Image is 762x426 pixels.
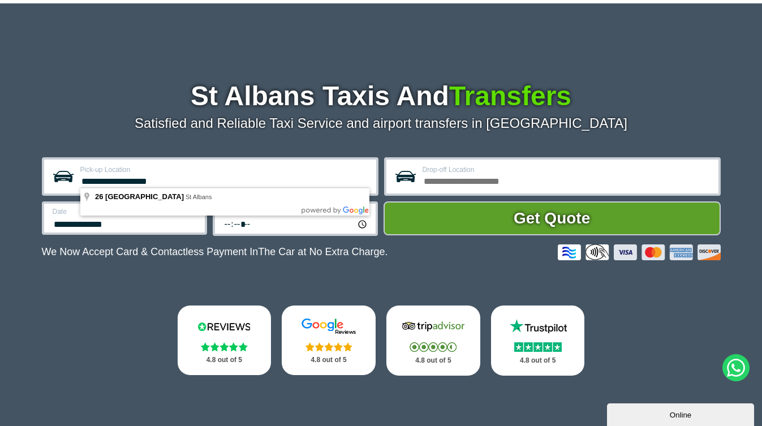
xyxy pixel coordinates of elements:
img: Tripadvisor [399,318,467,335]
a: Tripadvisor Stars 4.8 out of 5 [386,305,480,376]
img: Stars [410,342,457,352]
img: Trustpilot [504,318,572,335]
a: Google Stars 4.8 out of 5 [282,305,376,375]
img: Google [295,318,363,335]
span: The Car at No Extra Charge. [258,246,388,257]
img: Reviews.io [190,318,258,335]
p: 4.8 out of 5 [503,354,572,368]
a: Reviews.io Stars 4.8 out of 5 [178,305,272,375]
a: Trustpilot Stars 4.8 out of 5 [491,305,585,376]
p: 4.8 out of 5 [294,353,363,367]
label: Pick-up Location [80,166,369,173]
button: Get Quote [384,201,721,235]
label: Date [53,208,198,215]
p: 4.8 out of 5 [399,354,468,368]
label: Drop-off Location [423,166,712,173]
p: Satisfied and Reliable Taxi Service and airport transfers in [GEOGRAPHIC_DATA] [42,115,721,131]
p: We Now Accept Card & Contactless Payment In [42,246,388,258]
span: St Albans [186,193,212,200]
img: Stars [201,342,248,351]
img: Credit And Debit Cards [558,244,721,260]
p: 4.8 out of 5 [190,353,259,367]
img: Stars [514,342,562,352]
img: Stars [305,342,352,351]
h1: St Albans Taxis And [42,83,721,110]
span: Transfers [449,81,571,111]
span: [GEOGRAPHIC_DATA] [105,192,184,201]
iframe: chat widget [607,401,756,426]
span: 26 [95,192,103,201]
